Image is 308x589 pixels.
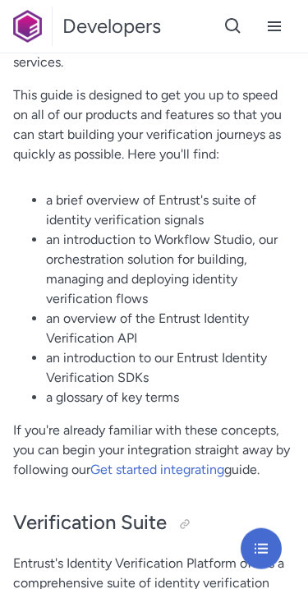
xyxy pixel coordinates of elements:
svg: Open navigation menu [251,539,271,559]
svg: Open navigation menu button [264,16,284,36]
p: This guide is designed to get you up to speed on all of our products and features so that you can... [13,85,295,164]
a: Get started integrating [90,462,224,477]
h1: Developers [62,13,161,39]
img: Onfido Logo [13,10,42,43]
li: an introduction to our Entrust Identity Verification SDKs [46,348,295,388]
li: an introduction to Workflow Studio, our orchestration solution for building, managing and deployi... [46,230,295,309]
h2: Verification Suite [13,509,295,537]
li: a brief overview of Entrust's suite of identity verification signals [46,191,295,230]
button: Open search button [213,6,254,47]
button: Open navigation menu button [254,6,295,47]
svg: Open search button [223,16,243,36]
p: If you're already familiar with these concepts, you can begin your integration straight away by f... [13,421,295,480]
li: a glossary of key terms [46,388,295,407]
button: Open navigation menu [241,528,282,569]
li: an overview of the Entrust Identity Verification API [46,309,295,348]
